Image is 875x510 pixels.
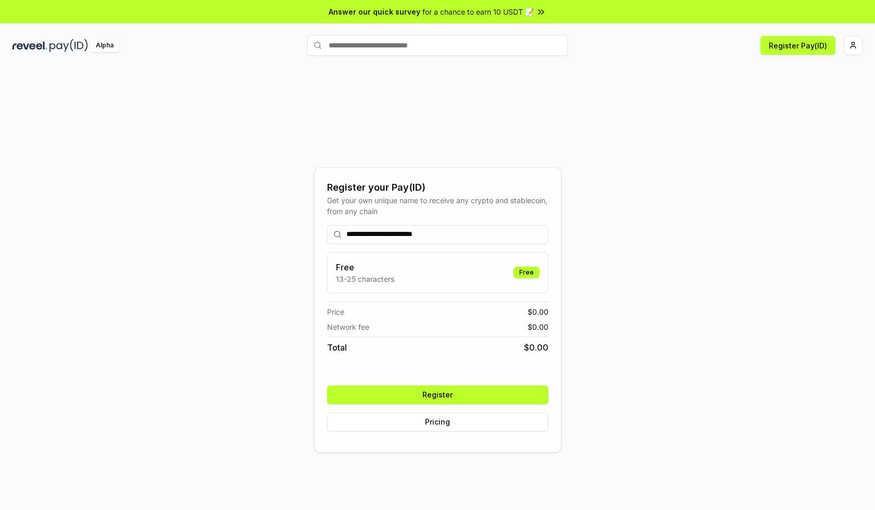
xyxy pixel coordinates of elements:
button: Register Pay(ID) [760,36,835,55]
span: $ 0.00 [528,321,548,332]
span: Total [327,341,347,354]
button: Pricing [327,413,548,431]
h3: Free [336,261,394,273]
div: Get your own unique name to receive any crypto and stablecoin, from any chain [327,195,548,217]
span: $ 0.00 [524,341,548,354]
span: Network fee [327,321,369,332]
span: $ 0.00 [528,306,548,317]
div: Register your Pay(ID) [327,180,548,195]
img: pay_id [49,39,88,52]
img: reveel_dark [12,39,47,52]
button: Register [327,385,548,404]
p: 13-25 characters [336,273,394,284]
span: Price [327,306,344,317]
span: Answer our quick survey [329,6,420,17]
div: Free [514,267,540,278]
span: for a chance to earn 10 USDT 📝 [422,6,534,17]
div: Alpha [90,39,119,52]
